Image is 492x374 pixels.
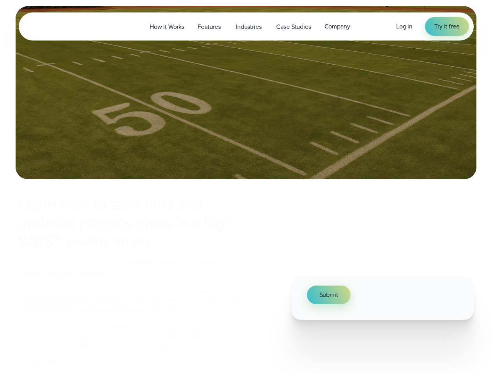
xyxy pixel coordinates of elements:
span: How it Works [150,22,184,32]
a: Try it free [425,17,469,36]
span: Industries [236,22,261,32]
span: Case Studies [276,22,311,32]
span: Company [324,22,350,31]
span: Try it free [434,22,459,31]
span: Features [198,22,221,32]
a: How it Works [143,19,191,35]
button: Submit [307,286,351,304]
span: Submit [319,290,338,300]
a: Log in [396,22,413,31]
a: Case Studies [270,19,317,35]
